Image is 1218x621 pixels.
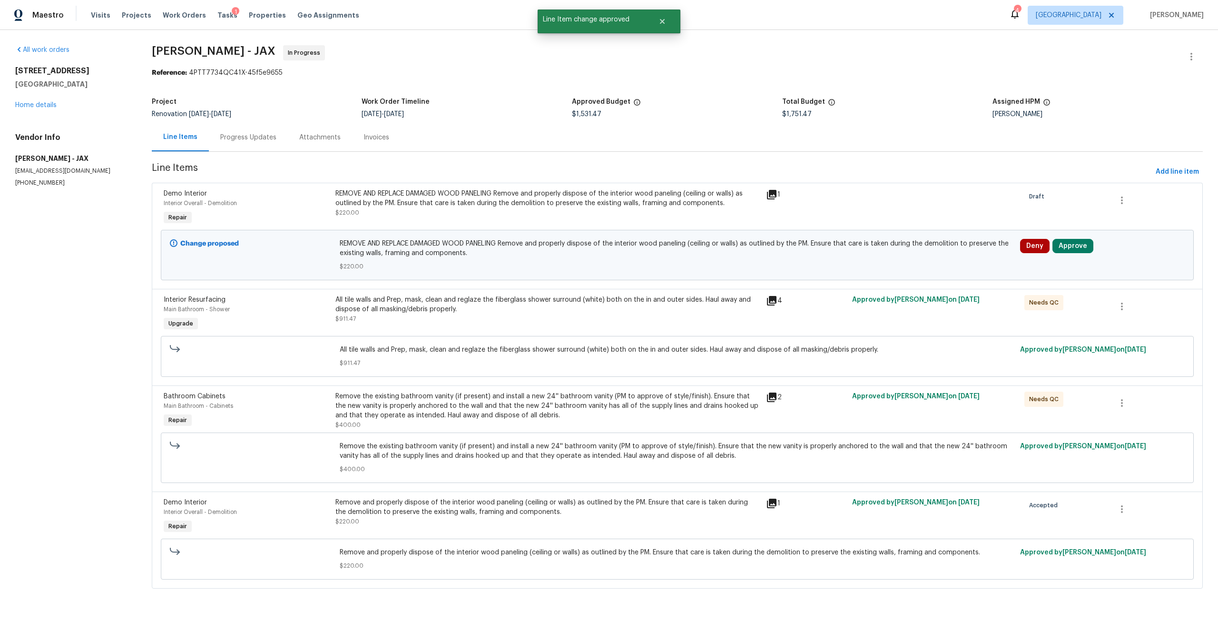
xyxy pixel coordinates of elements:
[335,210,359,216] span: $220.00
[164,306,230,312] span: Main Bathroom - Shower
[217,12,237,19] span: Tasks
[1125,346,1146,353] span: [DATE]
[288,48,324,58] span: In Progress
[15,179,129,187] p: [PHONE_NUMBER]
[1029,501,1061,510] span: Accepted
[340,464,1014,474] span: $400.00
[992,111,1203,118] div: [PERSON_NAME]
[384,111,404,118] span: [DATE]
[335,392,760,420] div: Remove the existing bathroom vanity (if present) and install a new 24'' bathroom vanity (PM to ap...
[164,200,237,206] span: Interior Overall - Demolition
[163,132,197,142] div: Line Items
[766,392,846,403] div: 2
[782,111,812,118] span: $1,751.47
[189,111,209,118] span: [DATE]
[340,358,1014,368] span: $911.47
[992,99,1040,105] h5: Assigned HPM
[1020,549,1146,556] span: Approved by [PERSON_NAME] on
[647,12,678,31] button: Close
[1014,6,1021,15] div: 4
[782,99,825,105] h5: Total Budget
[362,111,382,118] span: [DATE]
[363,133,389,142] div: Invoices
[958,499,980,506] span: [DATE]
[15,133,129,142] h4: Vendor Info
[152,111,231,118] span: Renovation
[958,393,980,400] span: [DATE]
[340,239,1014,258] span: REMOVE AND REPLACE DAMAGED WOOD PANELING Remove and properly dispose of the interior wood panelin...
[15,102,57,108] a: Home details
[164,509,237,515] span: Interior Overall - Demolition
[32,10,64,20] span: Maestro
[1152,163,1203,181] button: Add line item
[766,498,846,509] div: 1
[152,45,275,57] span: [PERSON_NAME] - JAX
[152,68,1203,78] div: 4PTT7734QC41X-45f5e9655
[91,10,110,20] span: Visits
[1020,443,1146,450] span: Approved by [PERSON_NAME] on
[335,422,361,428] span: $400.00
[189,111,231,118] span: -
[232,7,239,17] div: 1
[1052,239,1093,253] button: Approve
[362,99,430,105] h5: Work Order Timeline
[220,133,276,142] div: Progress Updates
[152,163,1152,181] span: Line Items
[165,319,197,328] span: Upgrade
[1029,394,1062,404] span: Needs QC
[15,66,129,76] h2: [STREET_ADDRESS]
[164,499,207,506] span: Demo Interior
[1020,346,1146,353] span: Approved by [PERSON_NAME] on
[1146,10,1204,20] span: [PERSON_NAME]
[340,561,1014,571] span: $220.00
[572,111,601,118] span: $1,531.47
[165,522,191,531] span: Repair
[152,99,177,105] h5: Project
[958,296,980,303] span: [DATE]
[852,296,980,303] span: Approved by [PERSON_NAME] on
[766,295,846,306] div: 4
[1020,239,1050,253] button: Deny
[852,393,980,400] span: Approved by [PERSON_NAME] on
[538,10,647,30] span: Line Item change approved
[164,296,226,303] span: Interior Resurfacing
[766,189,846,200] div: 1
[1036,10,1101,20] span: [GEOGRAPHIC_DATA]
[1029,192,1048,201] span: Draft
[164,190,207,197] span: Demo Interior
[165,213,191,222] span: Repair
[15,79,129,89] h5: [GEOGRAPHIC_DATA]
[828,99,835,111] span: The total cost of line items that have been proposed by Opendoor. This sum includes line items th...
[572,99,630,105] h5: Approved Budget
[1125,443,1146,450] span: [DATE]
[335,295,760,314] div: All tile walls and Prep, mask, clean and reglaze the fiberglass shower surround (white) both on t...
[163,10,206,20] span: Work Orders
[335,498,760,517] div: Remove and properly dispose of the interior wood paneling (ceiling or walls) as outlined by the P...
[211,111,231,118] span: [DATE]
[1156,166,1199,178] span: Add line item
[633,99,641,111] span: The total cost of line items that have been approved by both Opendoor and the Trade Partner. This...
[297,10,359,20] span: Geo Assignments
[335,519,359,524] span: $220.00
[340,548,1014,557] span: Remove and properly dispose of the interior wood paneling (ceiling or walls) as outlined by the P...
[15,154,129,163] h5: [PERSON_NAME] - JAX
[340,442,1014,461] span: Remove the existing bathroom vanity (if present) and install a new 24'' bathroom vanity (PM to ap...
[299,133,341,142] div: Attachments
[852,499,980,506] span: Approved by [PERSON_NAME] on
[249,10,286,20] span: Properties
[1029,298,1062,307] span: Needs QC
[165,415,191,425] span: Repair
[1043,99,1051,111] span: The hpm assigned to this work order.
[15,47,69,53] a: All work orders
[152,69,187,76] b: Reference:
[340,345,1014,355] span: All tile walls and Prep, mask, clean and reglaze the fiberglass shower surround (white) both on t...
[180,240,239,247] b: Change proposed
[1125,549,1146,556] span: [DATE]
[15,167,129,175] p: [EMAIL_ADDRESS][DOMAIN_NAME]
[122,10,151,20] span: Projects
[362,111,404,118] span: -
[335,316,356,322] span: $911.47
[340,262,1014,271] span: $220.00
[335,189,760,208] div: REMOVE AND REPLACE DAMAGED WOOD PANELING Remove and properly dispose of the interior wood panelin...
[164,393,226,400] span: Bathroom Cabinets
